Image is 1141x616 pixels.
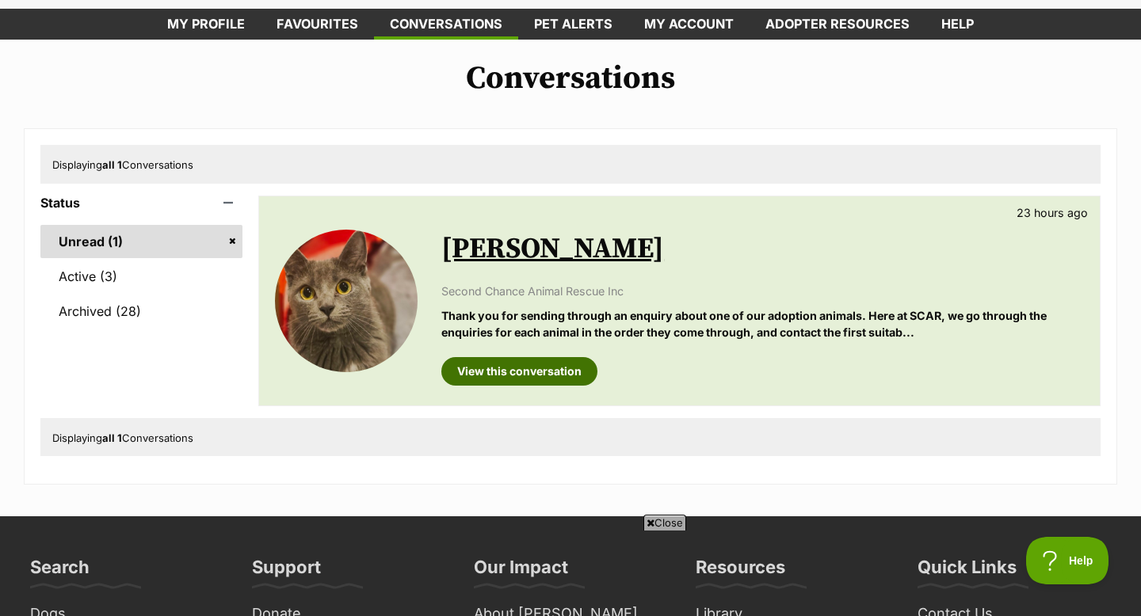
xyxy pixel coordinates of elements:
span: Close [643,515,686,530]
h3: Search [30,556,90,587]
header: Status [40,196,242,210]
p: 23 hours ago [1017,204,1088,221]
a: My profile [151,9,261,40]
p: Second Chance Animal Rescue Inc [441,283,1084,299]
a: [PERSON_NAME] [441,231,664,267]
h3: Quick Links [918,556,1017,587]
a: Pet alerts [518,9,628,40]
a: Unread (1) [40,225,242,258]
strong: all 1 [102,158,122,171]
img: Vera [275,230,418,372]
h3: Support [252,556,321,587]
p: Thank you for sending through an enquiry about one of our adoption animals. Here at SCAR, we go t... [441,307,1084,341]
a: View this conversation [441,357,597,386]
a: Adopter resources [750,9,925,40]
span: Displaying Conversations [52,432,193,444]
a: Archived (28) [40,295,242,328]
iframe: Advertisement [282,537,859,608]
a: Active (3) [40,260,242,293]
strong: all 1 [102,432,122,444]
span: Displaying Conversations [52,158,193,171]
a: Favourites [261,9,374,40]
iframe: Help Scout Beacon - Open [1026,537,1109,584]
a: Help [925,9,990,40]
a: My account [628,9,750,40]
a: conversations [374,9,518,40]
